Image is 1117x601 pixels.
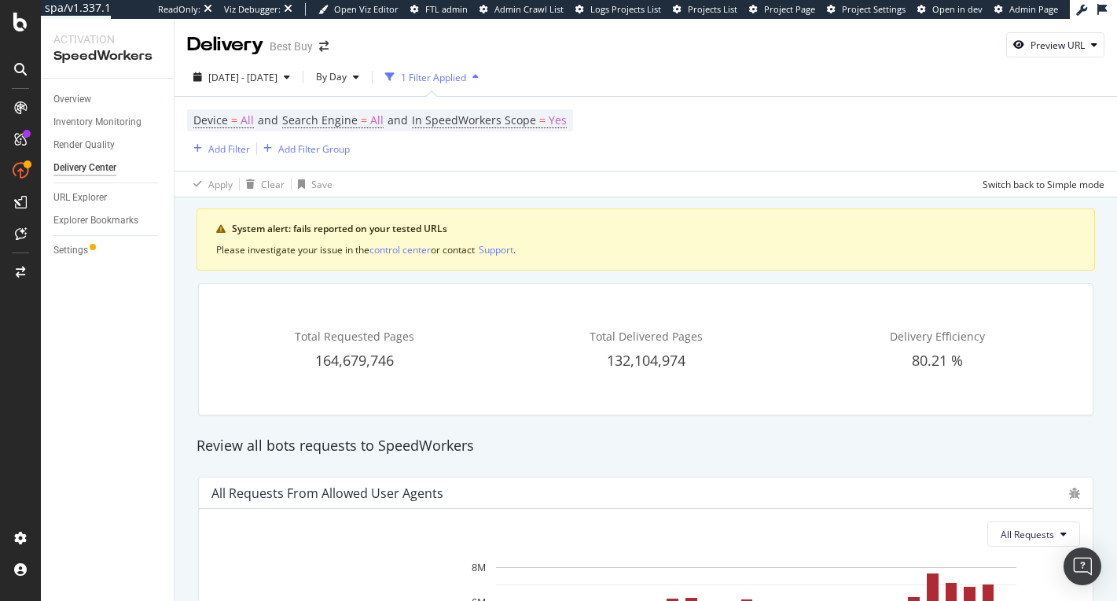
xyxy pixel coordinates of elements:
[425,3,468,15] span: FTL admin
[193,112,228,127] span: Device
[607,351,685,370] span: 132,104,974
[590,329,703,344] span: Total Delivered Pages
[361,112,367,127] span: =
[53,212,138,229] div: Explorer Bookmarks
[53,91,91,108] div: Overview
[270,39,313,54] div: Best Buy
[590,3,661,15] span: Logs Projects List
[187,171,233,197] button: Apply
[983,178,1104,191] div: Switch back to Simple mode
[479,243,513,256] div: Support
[479,242,513,257] button: Support
[976,171,1104,197] button: Switch back to Simple mode
[412,112,536,127] span: In SpeedWorkers Scope
[53,190,107,206] div: URL Explorer
[216,242,1075,257] div: Please investigate your issue in the or contact .
[994,3,1058,16] a: Admin Page
[241,109,254,131] span: All
[232,222,1075,236] div: System alert: fails reported on your tested URLs
[208,142,250,156] div: Add Filter
[987,522,1080,547] button: All Requests
[539,112,546,127] span: =
[53,114,141,131] div: Inventory Monitoring
[311,178,333,191] div: Save
[1006,32,1104,57] button: Preview URL
[688,3,737,15] span: Projects List
[917,3,983,16] a: Open in dev
[295,329,414,344] span: Total Requested Pages
[1064,548,1101,585] div: Open Intercom Messenger
[187,65,296,90] button: [DATE] - [DATE]
[1069,488,1080,499] div: bug
[53,242,163,259] a: Settings
[334,3,399,15] span: Open Viz Editor
[53,114,163,131] a: Inventory Monitoring
[53,242,88,259] div: Settings
[575,3,661,16] a: Logs Projects List
[369,242,431,257] button: control center
[224,3,281,16] div: Viz Debugger:
[208,71,277,84] span: [DATE] - [DATE]
[258,112,278,127] span: and
[1009,3,1058,15] span: Admin Page
[764,3,815,15] span: Project Page
[1001,528,1054,541] span: All Requests
[53,137,163,153] a: Render Quality
[401,71,466,84] div: 1 Filter Applied
[388,112,408,127] span: and
[240,171,285,197] button: Clear
[53,91,163,108] a: Overview
[53,160,163,176] a: Delivery Center
[310,65,366,90] button: By Day
[319,41,329,52] div: arrow-right-arrow-left
[292,171,333,197] button: Save
[53,31,161,47] div: Activation
[158,3,200,16] div: ReadOnly:
[494,3,564,15] span: Admin Crawl List
[912,351,963,370] span: 80.21 %
[315,351,394,370] span: 164,679,746
[231,112,237,127] span: =
[932,3,983,15] span: Open in dev
[318,3,399,16] a: Open Viz Editor
[53,190,163,206] a: URL Explorer
[549,109,567,131] span: Yes
[208,178,233,191] div: Apply
[282,112,358,127] span: Search Engine
[1031,39,1085,52] div: Preview URL
[278,142,350,156] div: Add Filter Group
[53,160,116,176] div: Delivery Center
[410,3,468,16] a: FTL admin
[369,243,431,256] div: control center
[53,137,115,153] div: Render Quality
[187,139,250,158] button: Add Filter
[197,208,1095,271] div: warning banner
[379,65,485,90] button: 1 Filter Applied
[673,3,737,16] a: Projects List
[261,178,285,191] div: Clear
[53,212,163,229] a: Explorer Bookmarks
[187,31,263,58] div: Delivery
[472,562,486,573] text: 8M
[370,109,384,131] span: All
[189,436,1103,456] div: Review all bots requests to SpeedWorkers
[480,3,564,16] a: Admin Crawl List
[749,3,815,16] a: Project Page
[890,329,985,344] span: Delivery Efficiency
[310,70,347,83] span: By Day
[827,3,906,16] a: Project Settings
[211,485,443,501] div: All Requests from Allowed User Agents
[842,3,906,15] span: Project Settings
[257,139,350,158] button: Add Filter Group
[53,47,161,65] div: SpeedWorkers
